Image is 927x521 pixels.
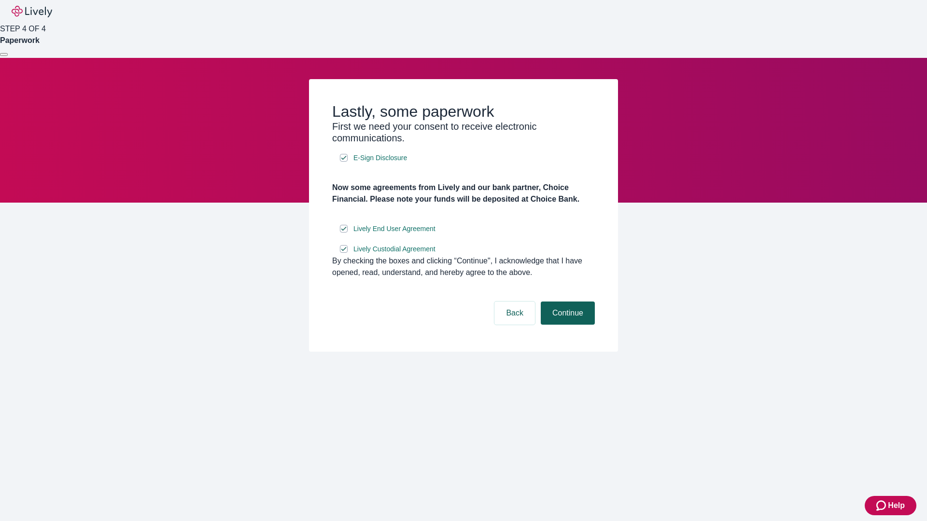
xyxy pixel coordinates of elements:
a: e-sign disclosure document [351,243,437,255]
span: E-Sign Disclosure [353,153,407,163]
span: Help [888,500,905,511]
h2: Lastly, some paperwork [332,102,595,121]
div: By checking the boxes and clicking “Continue", I acknowledge that I have opened, read, understand... [332,255,595,278]
button: Zendesk support iconHelp [865,496,916,515]
a: e-sign disclosure document [351,152,409,164]
h4: Now some agreements from Lively and our bank partner, Choice Financial. Please note your funds wi... [332,182,595,205]
button: Continue [541,302,595,325]
button: Back [494,302,535,325]
span: Lively End User Agreement [353,224,435,234]
h3: First we need your consent to receive electronic communications. [332,121,595,144]
a: e-sign disclosure document [351,223,437,235]
img: Lively [12,6,52,17]
span: Lively Custodial Agreement [353,244,435,254]
svg: Zendesk support icon [876,500,888,511]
